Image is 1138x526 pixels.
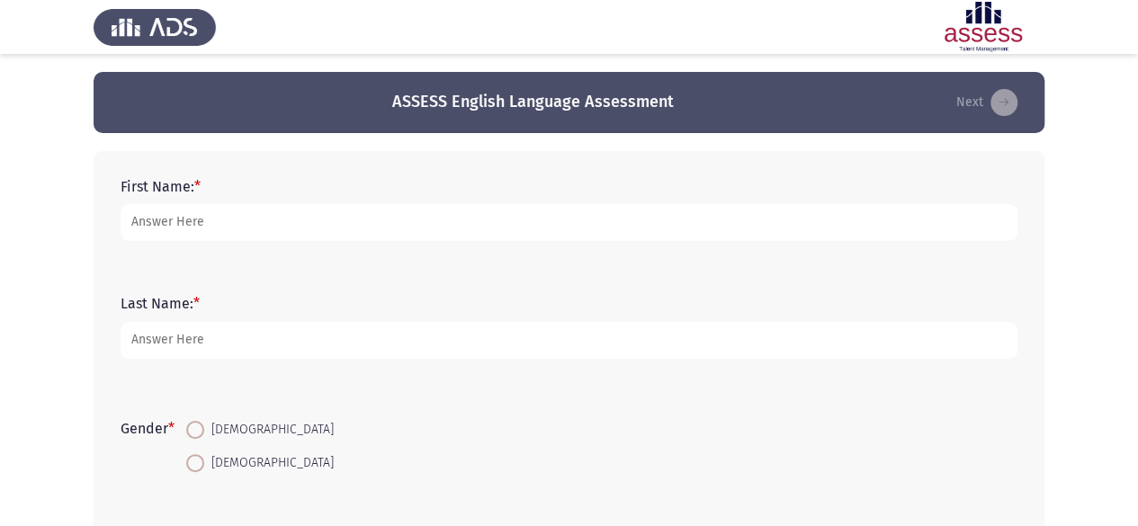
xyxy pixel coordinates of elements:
h3: ASSESS English Language Assessment [392,91,674,113]
img: Assessment logo of ASSESS English Advanced [922,2,1044,52]
button: load next page [951,88,1023,117]
label: First Name: [121,178,201,195]
img: Assess Talent Management logo [94,2,216,52]
input: add answer text [121,204,1017,241]
label: Gender [121,420,175,437]
span: [DEMOGRAPHIC_DATA] [204,452,334,474]
span: [DEMOGRAPHIC_DATA] [204,419,334,441]
input: add answer text [121,322,1017,359]
label: Last Name: [121,295,200,312]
